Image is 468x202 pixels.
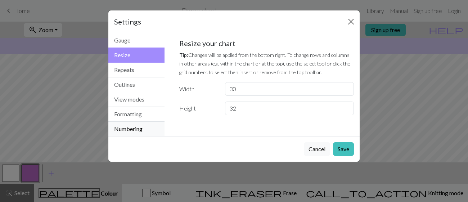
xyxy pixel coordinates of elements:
[114,16,141,27] h5: Settings
[175,82,221,96] label: Width
[179,52,188,58] strong: Tip:
[179,52,350,75] small: Changes will be applied from the bottom right. To change rows and columns in other areas (e.g. wi...
[108,122,165,136] button: Numbering
[179,39,354,48] h5: Resize your chart
[108,63,165,77] button: Repeats
[108,92,165,107] button: View modes
[175,102,221,115] label: Height
[333,142,354,156] button: Save
[345,16,357,27] button: Close
[304,142,330,156] button: Cancel
[108,107,165,122] button: Formatting
[108,48,165,63] button: Resize
[108,77,165,92] button: Outlines
[108,33,165,48] button: Gauge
